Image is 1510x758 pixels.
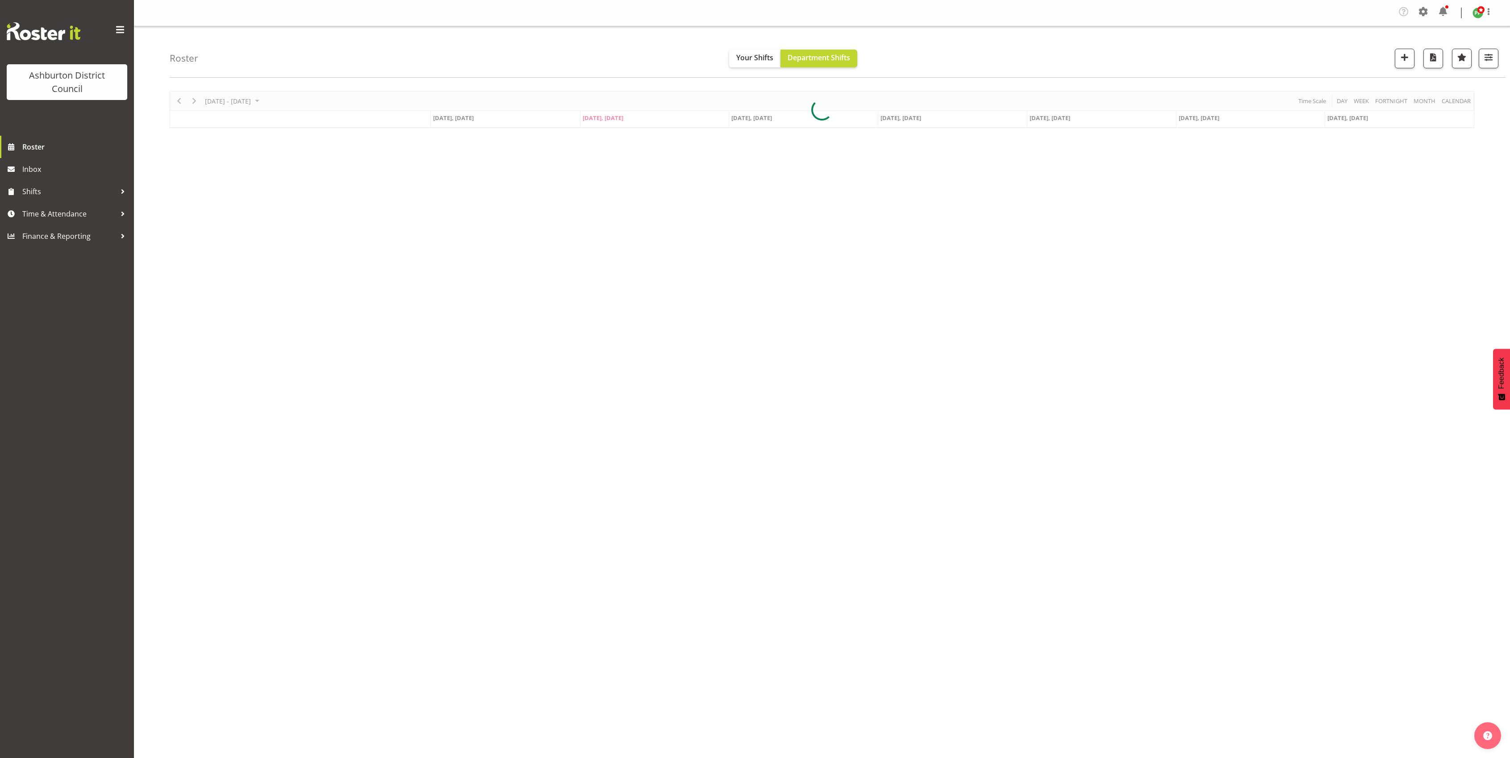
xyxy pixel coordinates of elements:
span: Feedback [1497,358,1506,389]
button: Download a PDF of the roster according to the set date range. [1423,49,1443,68]
img: help-xxl-2.png [1483,731,1492,740]
button: Department Shifts [780,50,857,67]
div: Ashburton District Council [16,69,118,96]
button: Feedback - Show survey [1493,349,1510,409]
span: Roster [22,140,129,154]
button: Add a new shift [1395,49,1414,68]
span: Finance & Reporting [22,229,116,243]
button: Highlight an important date within the roster. [1452,49,1472,68]
h4: Roster [170,53,198,63]
span: Inbox [22,162,129,176]
img: Rosterit website logo [7,22,80,40]
span: Department Shifts [788,53,850,62]
span: Shifts [22,185,116,198]
span: Time & Attendance [22,207,116,221]
button: Your Shifts [729,50,780,67]
span: Your Shifts [736,53,773,62]
img: polly-price11030.jpg [1472,8,1483,18]
button: Filter Shifts [1479,49,1498,68]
